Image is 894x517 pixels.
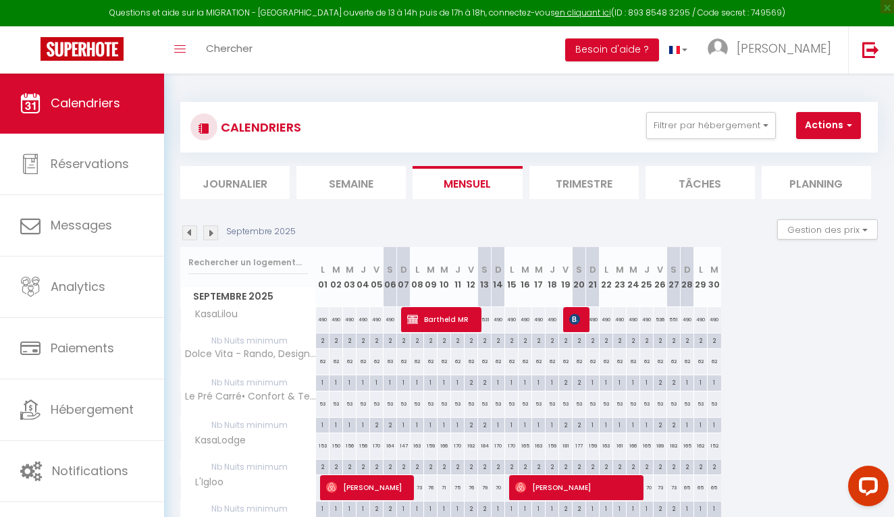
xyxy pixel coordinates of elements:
div: 53 [694,391,708,416]
div: 62 [600,349,613,374]
abbr: M [710,263,718,276]
div: 62 [411,349,424,374]
th: 13 [478,247,492,307]
div: 53 [411,391,424,416]
div: 490 [384,307,397,332]
div: 1 [451,375,464,388]
div: 177 [573,433,586,458]
abbr: L [699,263,703,276]
div: 53 [681,391,694,416]
span: [PERSON_NAME] [569,306,587,332]
div: 2 [357,333,369,346]
div: 53 [654,391,667,416]
div: 53 [559,391,573,416]
div: 2 [465,418,477,431]
div: 2 [586,333,599,346]
div: 1 [343,375,356,388]
th: 23 [613,247,627,307]
div: 2 [451,333,464,346]
th: 25 [640,247,654,307]
th: 22 [600,247,613,307]
div: 53 [330,391,343,416]
div: 62 [627,349,640,374]
div: 2 [573,418,585,431]
a: en cliquant ici [555,7,611,18]
div: 2 [330,333,342,346]
div: 53 [451,391,465,416]
abbr: J [361,263,366,276]
div: 62 [465,349,478,374]
div: 1 [492,375,504,388]
th: 10 [438,247,451,307]
iframe: LiveChat chat widget [837,460,894,517]
a: Chercher [196,26,263,74]
th: 15 [505,247,519,307]
div: 156 [357,433,370,458]
abbr: D [589,263,596,276]
div: 150 [330,433,343,458]
div: 1 [640,418,653,431]
div: 490 [492,307,505,332]
li: Mensuel [413,166,522,199]
div: 490 [546,307,559,332]
div: 62 [708,349,721,374]
button: Actions [796,112,861,139]
div: 170 [451,433,465,458]
div: 1 [600,375,612,388]
div: 62 [546,349,559,374]
div: 62 [357,349,370,374]
span: Hébergement [51,401,134,418]
abbr: V [468,263,474,276]
div: 62 [316,349,330,374]
div: 1 [411,375,423,388]
li: Trimestre [529,166,639,199]
abbr: V [562,263,569,276]
div: 2 [478,418,491,431]
div: 163 [532,433,546,458]
div: 2 [654,375,666,388]
div: 166 [627,433,640,458]
div: 2 [465,333,477,346]
abbr: D [495,263,502,276]
div: 1 [357,418,369,431]
th: 12 [465,247,478,307]
th: 04 [357,247,370,307]
th: 14 [492,247,505,307]
div: 2 [532,333,545,346]
div: 2 [573,333,585,346]
div: 1 [640,375,653,388]
div: 2 [546,333,558,346]
div: 53 [708,391,721,416]
button: Filtrer par hébergement [646,112,776,139]
img: Super Booking [41,37,124,61]
div: 490 [708,307,721,332]
abbr: M [346,263,354,276]
th: 18 [546,247,559,307]
div: 1 [694,375,707,388]
span: Calendriers [51,94,120,111]
div: 490 [519,307,532,332]
div: 2 [640,333,653,346]
li: Planning [762,166,871,199]
div: 490 [370,307,384,332]
abbr: S [576,263,582,276]
div: 1 [397,375,410,388]
div: 192 [465,433,478,458]
div: 53 [519,391,532,416]
th: 02 [330,247,343,307]
li: Tâches [646,166,755,199]
div: 1 [546,375,558,388]
div: 2 [424,333,437,346]
button: Gestion des prix [777,219,878,240]
abbr: J [550,263,555,276]
div: 2 [600,333,612,346]
div: 62 [667,349,681,374]
div: 62 [370,349,384,374]
div: 53 [627,391,640,416]
div: 1 [424,418,437,431]
div: 163 [600,433,613,458]
div: 1 [330,418,342,431]
abbr: J [644,263,650,276]
a: ... [PERSON_NAME] [698,26,848,74]
span: Dolce Vita - Rando, Design & Confort à [GEOGRAPHIC_DATA] [183,349,318,359]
